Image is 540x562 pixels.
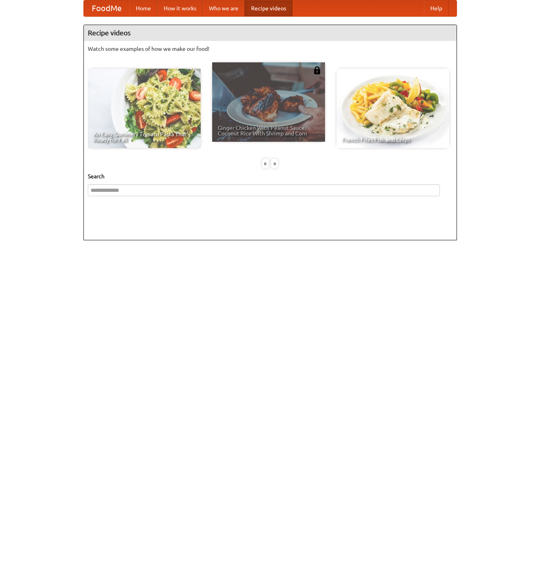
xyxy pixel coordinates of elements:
a: Help [424,0,449,16]
a: Recipe videos [245,0,292,16]
a: FoodMe [84,0,130,16]
a: Home [130,0,157,16]
a: French Fries Fish and Chips [337,69,449,148]
p: Watch some examples of how we make our food! [88,45,453,53]
a: How it works [157,0,203,16]
a: An Easy, Summery Tomato Pasta That's Ready for Fall [88,69,201,148]
h5: Search [88,172,453,180]
img: 483408.png [313,66,321,74]
div: » [271,158,278,168]
span: An Easy, Summery Tomato Pasta That's Ready for Fall [93,131,195,143]
a: Who we are [203,0,245,16]
div: « [262,158,269,168]
h4: Recipe videos [84,25,457,41]
span: French Fries Fish and Chips [342,137,444,143]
